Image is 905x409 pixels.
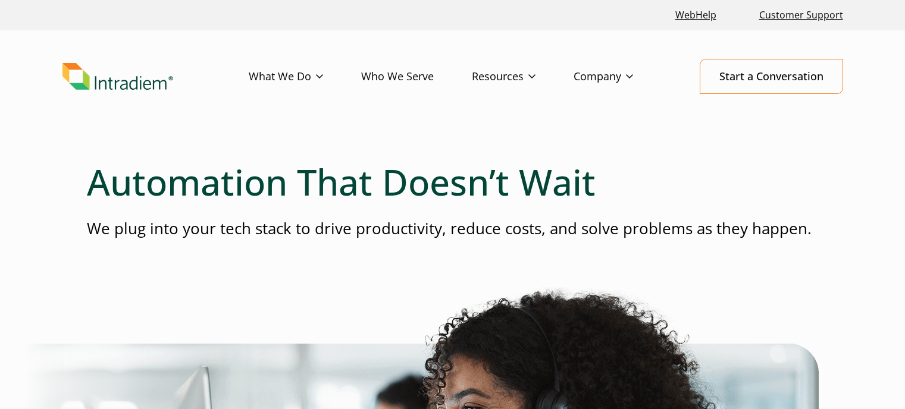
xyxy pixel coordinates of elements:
[87,218,819,240] p: We plug into your tech stack to drive productivity, reduce costs, and solve problems as they happen.
[700,59,843,94] a: Start a Conversation
[361,59,472,94] a: Who We Serve
[62,63,173,90] img: Intradiem
[472,59,574,94] a: Resources
[671,2,721,28] a: Link opens in a new window
[754,2,848,28] a: Customer Support
[87,161,819,203] h1: Automation That Doesn’t Wait
[62,63,249,90] a: Link to homepage of Intradiem
[574,59,671,94] a: Company
[249,59,361,94] a: What We Do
